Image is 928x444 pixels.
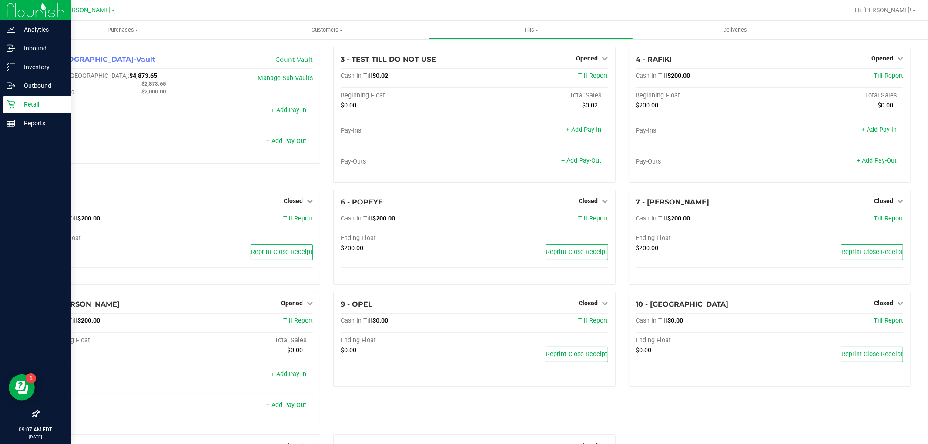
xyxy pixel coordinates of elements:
span: $200.00 [668,72,690,80]
p: Reports [15,118,67,128]
span: Reprint Close Receipt [251,248,312,256]
span: 8 - [PERSON_NAME] [46,300,120,308]
span: Opened [871,55,893,62]
span: Tills [429,26,633,34]
div: Pay-Ins [46,107,179,115]
div: Pay-Ins [636,127,770,135]
a: Till Report [874,317,903,324]
span: $0.02 [583,102,598,109]
span: 6 - POPEYE [341,198,383,206]
span: Opened [281,300,303,307]
span: $200.00 [372,215,395,222]
span: 1 - [GEOGRAPHIC_DATA]-Vault [46,55,155,63]
div: Ending Float [341,234,474,242]
iframe: Resource center unread badge [26,373,36,384]
span: Purchases [21,26,225,34]
a: + Add Pay-Out [266,401,306,409]
inline-svg: Inbound [7,44,15,53]
span: Cash In [GEOGRAPHIC_DATA]: [46,72,129,80]
a: + Add Pay-Out [562,157,602,164]
div: Total Sales [179,337,313,344]
span: 4 - RAFIKI [636,55,672,63]
a: Till Report [579,215,608,222]
button: Reprint Close Receipt [251,244,313,260]
span: [PERSON_NAME] [63,7,111,14]
span: Closed [874,300,893,307]
a: Customers [225,21,429,39]
span: Closed [874,197,893,204]
span: Opened [576,55,598,62]
span: $200.00 [636,102,659,109]
span: $0.00 [636,347,652,354]
div: Total Sales [474,92,608,100]
div: Pay-Ins [341,127,474,135]
span: $4,873.65 [129,72,157,80]
a: Purchases [21,21,225,39]
span: Reprint Close Receipt [841,351,903,358]
inline-svg: Outbound [7,81,15,90]
span: Closed [579,197,598,204]
span: 7 - [PERSON_NAME] [636,198,710,206]
div: Beginning Float [636,92,770,100]
span: $0.00 [372,317,388,324]
p: Inbound [15,43,67,53]
span: $200.00 [341,244,363,252]
span: $200.00 [77,215,100,222]
div: Ending Float [341,337,474,344]
div: Pay-Outs [636,158,770,166]
div: Ending Float [46,234,179,242]
a: + Add Pay-Out [266,137,306,145]
span: $0.02 [372,72,388,80]
div: Pay-Outs [341,158,474,166]
a: Deliveries [633,21,837,39]
div: Beginning Float [341,92,474,100]
a: + Add Pay-In [566,126,602,134]
a: Tills [429,21,633,39]
iframe: Resource center [9,374,35,401]
span: $2,873.65 [141,80,166,87]
inline-svg: Reports [7,119,15,127]
span: Cash In Till [636,317,668,324]
a: Till Report [874,72,903,80]
span: Cash In Till [341,72,372,80]
button: Reprint Close Receipt [546,347,608,362]
a: Till Report [579,72,608,80]
span: Cash In Till [636,72,668,80]
button: Reprint Close Receipt [841,244,903,260]
span: 9 - OPEL [341,300,372,308]
div: Pay-Outs [46,402,179,410]
span: Reprint Close Receipt [546,248,608,256]
p: Analytics [15,24,67,35]
span: $2,000.00 [141,88,166,95]
span: Customers [225,26,429,34]
a: + Add Pay-In [271,371,306,378]
span: Closed [284,197,303,204]
a: Till Report [874,215,903,222]
span: $0.00 [878,102,893,109]
span: Deliveries [711,26,759,34]
span: Till Report [579,317,608,324]
button: Reprint Close Receipt [841,347,903,362]
div: Pay-Outs [46,138,179,146]
inline-svg: Inventory [7,63,15,71]
span: $0.00 [668,317,683,324]
span: 10 - [GEOGRAPHIC_DATA] [636,300,729,308]
span: Cash In Till [636,215,668,222]
span: Till Report [283,317,313,324]
div: Ending Float [636,337,770,344]
a: Count Vault [275,56,313,63]
span: $0.00 [287,347,303,354]
span: Cash In Till [341,317,372,324]
span: Cash In Till [341,215,372,222]
button: Reprint Close Receipt [546,244,608,260]
a: Till Report [283,215,313,222]
p: Retail [15,99,67,110]
span: 3 - TEST TILL DO NOT USE [341,55,436,63]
